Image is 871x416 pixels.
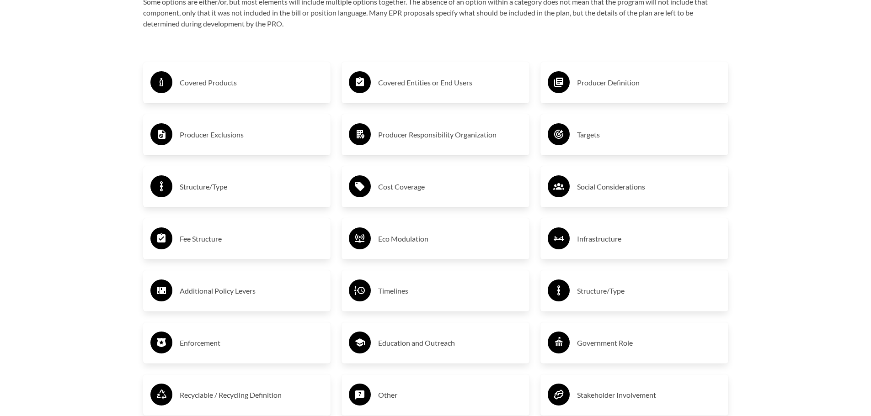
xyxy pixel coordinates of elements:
[180,336,324,350] h3: Enforcement
[378,127,522,142] h3: Producer Responsibility Organization
[378,284,522,298] h3: Timelines
[577,284,721,298] h3: Structure/Type
[577,179,721,194] h3: Social Considerations
[577,75,721,90] h3: Producer Definition
[577,336,721,350] h3: Government Role
[180,75,324,90] h3: Covered Products
[378,232,522,246] h3: Eco Modulation
[378,336,522,350] h3: Education and Outreach
[577,127,721,142] h3: Targets
[378,179,522,194] h3: Cost Coverage
[180,284,324,298] h3: Additional Policy Levers
[577,388,721,402] h3: Stakeholder Involvement
[180,388,324,402] h3: Recyclable / Recycling Definition
[180,179,324,194] h3: Structure/Type
[378,388,522,402] h3: Other
[577,232,721,246] h3: Infrastructure
[180,232,324,246] h3: Fee Structure
[180,127,324,142] h3: Producer Exclusions
[378,75,522,90] h3: Covered Entities or End Users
